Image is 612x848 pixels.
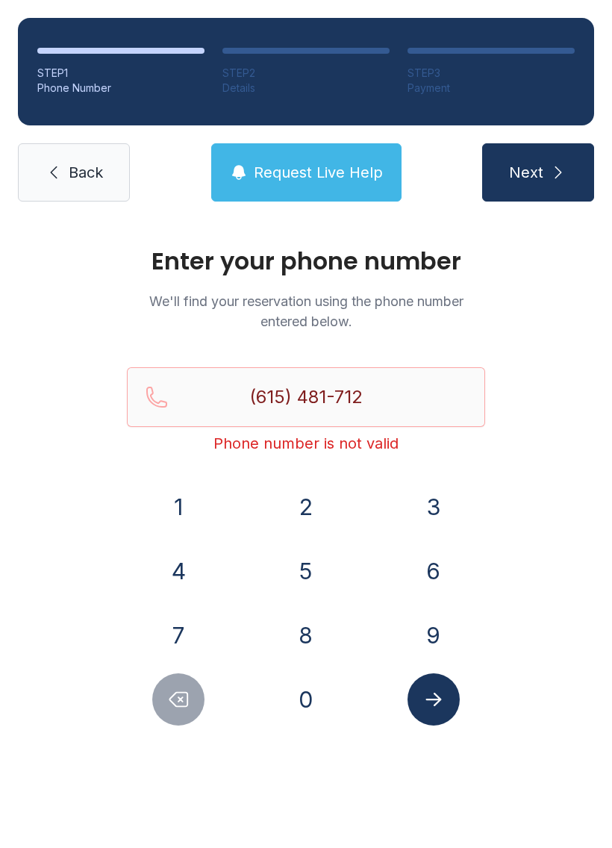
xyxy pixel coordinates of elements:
div: Details [222,81,390,96]
input: Reservation phone number [127,367,485,427]
button: 9 [408,609,460,661]
button: 0 [280,673,332,726]
div: Phone Number [37,81,204,96]
span: Request Live Help [254,162,383,183]
button: 6 [408,545,460,597]
button: 5 [280,545,332,597]
button: 4 [152,545,204,597]
div: Phone number is not valid [127,433,485,454]
span: Next [509,162,543,183]
div: STEP 1 [37,66,204,81]
span: Back [69,162,103,183]
button: 7 [152,609,204,661]
div: STEP 2 [222,66,390,81]
p: We'll find your reservation using the phone number entered below. [127,291,485,331]
button: 1 [152,481,204,533]
div: STEP 3 [408,66,575,81]
button: Submit lookup form [408,673,460,726]
button: 3 [408,481,460,533]
button: 2 [280,481,332,533]
button: Delete number [152,673,204,726]
h1: Enter your phone number [127,249,485,273]
div: Payment [408,81,575,96]
button: 8 [280,609,332,661]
